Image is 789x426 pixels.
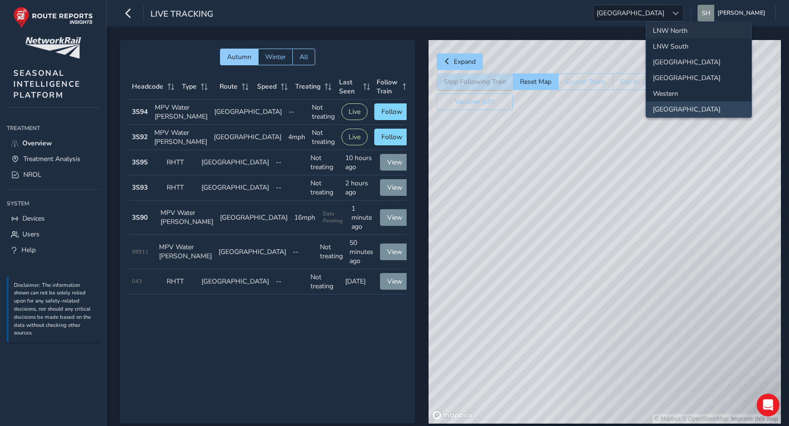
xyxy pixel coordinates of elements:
[558,73,613,90] button: Cluster Trains
[156,235,215,269] td: MPV Water [PERSON_NAME]
[285,100,309,125] td: --
[217,201,291,235] td: [GEOGRAPHIC_DATA]
[198,175,272,201] td: [GEOGRAPHIC_DATA]
[646,86,751,101] li: Western
[323,210,345,224] span: Data Pending
[387,158,402,167] span: View
[437,93,513,110] button: Weather (off)
[374,103,409,120] button: Follow
[227,52,251,61] span: Autumn
[210,125,285,150] td: [GEOGRAPHIC_DATA]
[265,52,286,61] span: Winter
[387,247,402,256] span: View
[198,150,272,175] td: [GEOGRAPHIC_DATA]
[295,82,320,91] span: Treating
[646,101,751,117] li: Scotland
[220,82,238,91] span: Route
[157,201,217,235] td: MPV Water [PERSON_NAME]
[757,394,779,416] iframe: Intercom live chat
[381,107,402,116] span: Follow
[380,273,409,290] button: View
[341,103,368,120] button: Live
[454,57,476,66] span: Expand
[698,5,714,21] img: diamond-layout
[342,175,377,201] td: 2 hours ago
[215,235,290,269] td: [GEOGRAPHIC_DATA]
[272,150,307,175] td: --
[307,150,342,175] td: Not treating
[341,129,368,145] button: Live
[151,100,211,125] td: MPV Water [PERSON_NAME]
[7,226,100,242] a: Users
[132,107,148,116] strong: 3S94
[25,37,81,59] img: customer logo
[593,5,668,21] span: [GEOGRAPHIC_DATA]
[163,175,198,201] td: RHTT
[132,213,148,222] strong: 3S90
[291,201,320,235] td: 16mph
[22,139,52,148] span: Overview
[718,5,765,21] span: [PERSON_NAME]
[7,196,100,211] div: System
[380,243,409,260] button: View
[272,269,307,294] td: --
[21,245,36,254] span: Help
[380,209,409,226] button: View
[132,278,142,285] span: 043
[272,175,307,201] td: --
[7,135,100,151] a: Overview
[309,100,338,125] td: Not treating
[7,121,100,135] div: Treatment
[381,132,402,142] span: Follow
[513,73,558,90] button: Reset Map
[698,5,769,21] button: [PERSON_NAME]
[613,73,677,90] button: See all UK trains
[387,183,402,192] span: View
[13,68,80,101] span: SEASONAL INTELLIGENCE PLATFORM
[258,49,292,65] button: Winter
[342,150,377,175] td: 10 hours ago
[346,235,377,269] td: 50 minutes ago
[646,70,751,86] li: Wales
[377,78,399,96] span: Follow Train
[198,269,272,294] td: [GEOGRAPHIC_DATA]
[339,78,360,96] span: Last Seen
[23,154,80,163] span: Treatment Analysis
[307,269,342,294] td: Not treating
[7,242,100,258] a: Help
[23,170,41,179] span: NROL
[132,248,149,255] span: 98911
[132,183,148,192] strong: 3S93
[22,214,45,223] span: Devices
[348,201,377,235] td: 1 minute ago
[317,235,346,269] td: Not treating
[22,230,40,239] span: Users
[257,82,277,91] span: Speed
[300,52,308,61] span: All
[387,277,402,286] span: View
[13,7,93,28] img: rr logo
[437,53,483,70] button: Expand
[163,150,198,175] td: RHTT
[132,158,148,167] strong: 3S95
[163,269,198,294] td: RHTT
[307,175,342,201] td: Not treating
[151,125,210,150] td: MPV Water [PERSON_NAME]
[132,132,148,142] strong: 3S92
[14,282,95,338] p: Disclaimer: The information shown can not be solely relied upon for any safety-related decisions,...
[290,235,317,269] td: --
[309,125,338,150] td: Not treating
[374,129,409,145] button: Follow
[7,167,100,183] a: NROL
[387,213,402,222] span: View
[292,49,315,65] button: All
[646,39,751,54] li: LNW South
[182,82,197,91] span: Type
[7,211,100,226] a: Devices
[380,179,409,196] button: View
[285,125,309,150] td: 4mph
[342,269,377,294] td: [DATE]
[150,8,213,21] span: Live Tracking
[646,23,751,39] li: LNW North
[380,154,409,171] button: View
